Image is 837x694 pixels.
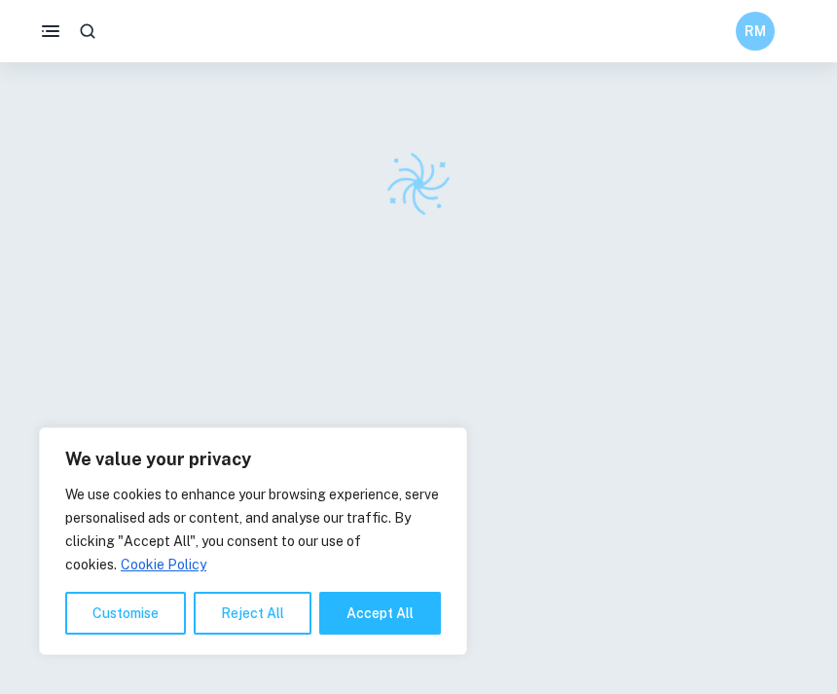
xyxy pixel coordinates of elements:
button: Reject All [194,592,311,635]
p: We use cookies to enhance your browsing experience, serve personalised ads or content, and analys... [65,483,441,576]
button: Accept All [319,592,441,635]
div: We value your privacy [39,427,467,655]
a: Cookie Policy [120,556,207,573]
img: Clastify logo [382,147,455,221]
button: Customise [65,592,186,635]
h6: RM [745,20,767,42]
p: We value your privacy [65,448,441,471]
button: RM [736,12,775,51]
